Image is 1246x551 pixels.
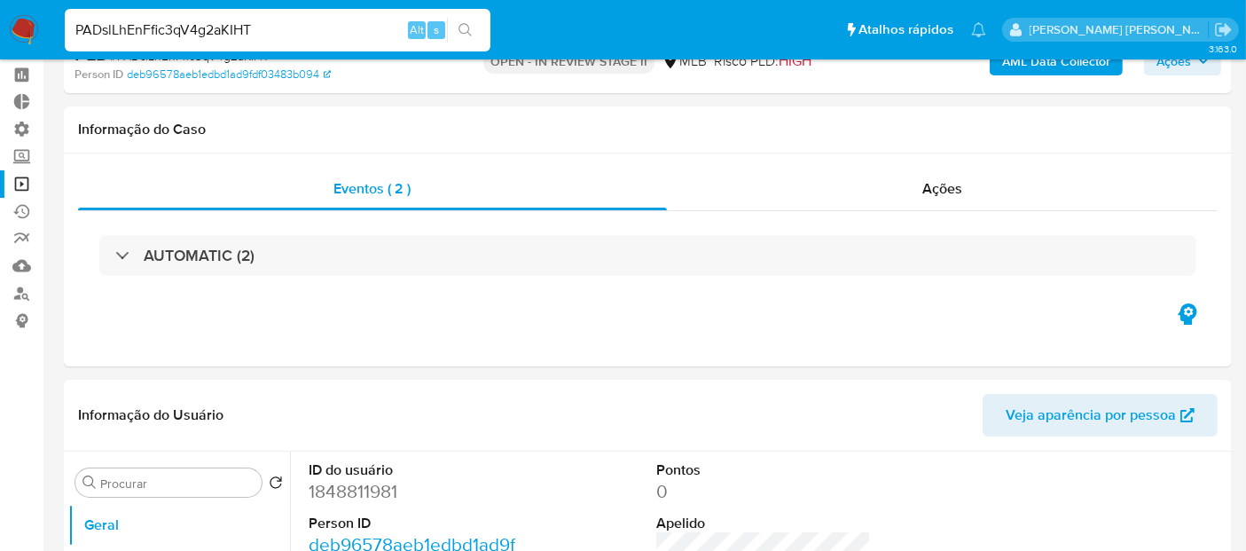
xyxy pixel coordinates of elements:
a: Sair [1214,20,1233,39]
button: Geral [68,504,290,547]
dd: 1848811981 [309,479,523,504]
button: Veja aparência por pessoa [983,394,1218,437]
span: Ações [922,178,962,199]
div: MLB [662,51,707,71]
dt: Person ID [309,514,523,533]
dt: Apelido [656,514,871,533]
span: Ações [1156,47,1191,75]
b: AML Data Collector [1002,47,1110,75]
p: OPEN - IN REVIEW STAGE II [483,49,654,74]
button: Procurar [82,476,97,490]
span: Risco PLD: [714,51,811,71]
dt: ID do usuário [309,460,523,480]
button: AML Data Collector [990,47,1123,75]
h3: AUTOMATIC (2) [144,246,255,265]
span: Alt [410,21,424,38]
span: Atalhos rápidos [858,20,953,39]
a: Notificações [971,22,986,37]
h1: Informação do Caso [78,121,1218,138]
input: Procurar [100,476,255,492]
dd: 0 [656,479,871,504]
input: Pesquise usuários ou casos... [65,19,490,42]
span: 3.163.0 [1209,42,1237,56]
dt: Pontos [656,460,871,480]
button: search-icon [447,18,483,43]
span: HIGH [779,51,811,71]
h1: Informação do Usuário [78,406,223,424]
button: Ações [1144,47,1221,75]
span: Veja aparência por pessoa [1006,394,1176,437]
b: Person ID [74,67,123,83]
span: Eventos ( 2 ) [333,178,411,199]
span: s [434,21,439,38]
div: AUTOMATIC (2) [99,235,1196,276]
a: deb96578aeb1edbd1ad9fdf03483b094 [127,67,331,83]
button: Retornar ao pedido padrão [269,476,283,495]
p: luciana.joia@mercadopago.com.br [1030,21,1209,38]
span: # PADslLhEnFfic3qV4g2aKIHT [110,47,270,65]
